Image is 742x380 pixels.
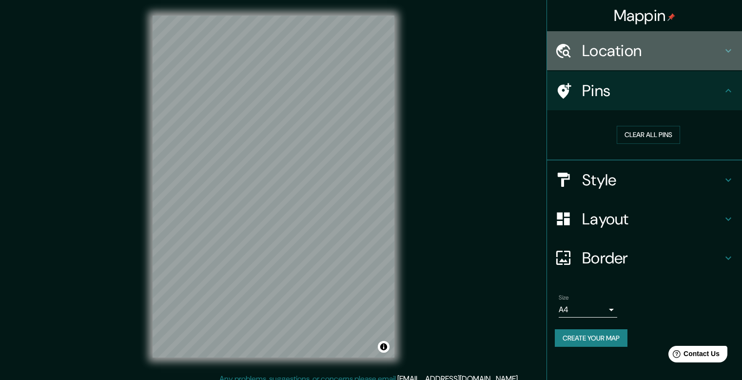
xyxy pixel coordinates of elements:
[582,209,722,229] h4: Layout
[614,6,676,25] h4: Mappin
[555,329,627,347] button: Create your map
[559,302,617,318] div: A4
[582,41,722,60] h4: Location
[667,13,675,21] img: pin-icon.png
[547,160,742,200] div: Style
[547,71,742,110] div: Pins
[617,126,680,144] button: Clear all pins
[547,200,742,239] div: Layout
[655,342,731,369] iframe: Help widget launcher
[378,341,390,353] button: Toggle attribution
[547,239,742,278] div: Border
[547,31,742,70] div: Location
[582,248,722,268] h4: Border
[582,81,722,100] h4: Pins
[153,16,394,358] canvas: Map
[559,293,569,301] label: Size
[582,170,722,190] h4: Style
